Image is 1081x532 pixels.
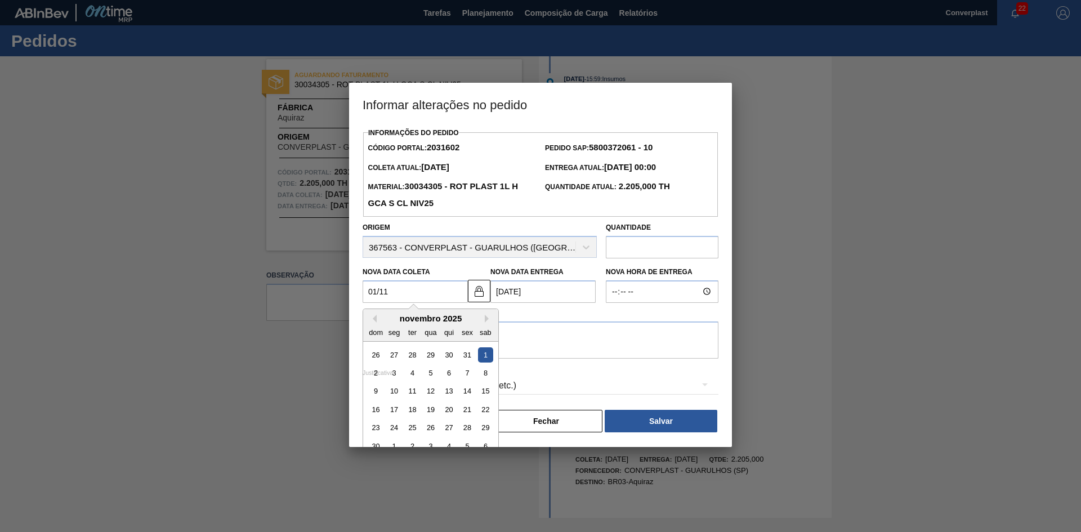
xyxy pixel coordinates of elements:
span: Entrega Atual: [545,164,656,172]
strong: [DATE] [421,162,449,172]
div: Choose terça-feira, 18 de novembro de 2025 [405,402,420,417]
div: Choose domingo, 23 de novembro de 2025 [368,420,383,435]
div: Choose quarta-feira, 19 de novembro de 2025 [423,402,438,417]
div: month 2025-11 [367,345,494,455]
div: Choose sexta-feira, 21 de novembro de 2025 [459,402,475,417]
div: Aquisição ABI (Preços, contratos, etc.) [363,370,718,401]
label: Quantidade [606,223,651,231]
div: Choose domingo, 2 de novembro de 2025 [368,365,383,381]
div: Choose segunda-feira, 3 de novembro de 2025 [387,365,402,381]
div: Choose segunda-feira, 1 de dezembro de 2025 [387,439,402,454]
div: Choose quinta-feira, 4 de dezembro de 2025 [441,439,457,454]
div: qua [423,324,438,339]
div: Choose domingo, 16 de novembro de 2025 [368,402,383,417]
div: Choose segunda-feira, 27 de outubro de 2025 [387,347,402,362]
label: Nova Data Entrega [490,268,564,276]
button: Salvar [605,410,717,432]
label: Origem [363,223,390,231]
label: Observação [363,306,718,322]
span: Quantidade Atual: [545,183,670,191]
div: seg [387,324,402,339]
label: Nova Hora de Entrega [606,264,718,280]
div: Choose segunda-feira, 17 de novembro de 2025 [387,402,402,417]
img: locked [472,284,486,298]
strong: 2031602 [427,142,459,152]
div: Choose terça-feira, 2 de dezembro de 2025 [405,439,420,454]
input: dd/mm/yyyy [490,280,596,303]
button: Previous Month [369,315,377,323]
div: Choose sexta-feira, 28 de novembro de 2025 [459,420,475,435]
div: Choose sábado, 29 de novembro de 2025 [478,420,493,435]
div: Choose terça-feira, 28 de outubro de 2025 [405,347,420,362]
div: Choose sexta-feira, 31 de outubro de 2025 [459,347,475,362]
div: Choose sábado, 6 de dezembro de 2025 [478,439,493,454]
strong: 30034305 - ROT PLAST 1L H GCA S CL NIV25 [368,181,518,208]
div: Choose domingo, 9 de novembro de 2025 [368,383,383,399]
div: Choose quinta-feira, 6 de novembro de 2025 [441,365,457,381]
div: Choose quarta-feira, 5 de novembro de 2025 [423,365,438,381]
div: Choose sexta-feira, 7 de novembro de 2025 [459,365,475,381]
div: Choose domingo, 30 de novembro de 2025 [368,439,383,454]
div: sex [459,324,475,339]
div: Choose sexta-feira, 14 de novembro de 2025 [459,383,475,399]
div: qui [441,324,457,339]
span: Coleta Atual: [368,164,449,172]
div: Choose sábado, 15 de novembro de 2025 [478,383,493,399]
strong: 5800372061 - 10 [589,142,653,152]
div: Choose domingo, 26 de outubro de 2025 [368,347,383,362]
button: Fechar [490,410,602,432]
div: Choose sábado, 8 de novembro de 2025 [478,365,493,381]
label: Nova Data Coleta [363,268,430,276]
div: Choose quarta-feira, 26 de novembro de 2025 [423,420,438,435]
div: sab [478,324,493,339]
input: dd/mm/yyyy [363,280,468,303]
strong: 2.205,000 TH [617,181,670,191]
div: Choose quinta-feira, 20 de novembro de 2025 [441,402,457,417]
span: Código Portal: [368,144,459,152]
div: Choose quarta-feira, 12 de novembro de 2025 [423,383,438,399]
h3: Informar alterações no pedido [349,83,732,126]
div: Choose quarta-feira, 3 de dezembro de 2025 [423,439,438,454]
div: dom [368,324,383,339]
div: Choose segunda-feira, 24 de novembro de 2025 [387,420,402,435]
div: Choose quinta-feira, 27 de novembro de 2025 [441,420,457,435]
div: ter [405,324,420,339]
div: Choose sábado, 22 de novembro de 2025 [478,402,493,417]
div: Choose quarta-feira, 29 de outubro de 2025 [423,347,438,362]
div: novembro 2025 [363,314,498,323]
strong: [DATE] 00:00 [604,162,656,172]
div: Choose sexta-feira, 5 de dezembro de 2025 [459,439,475,454]
button: locked [468,280,490,302]
div: Choose terça-feira, 11 de novembro de 2025 [405,383,420,399]
div: Choose sábado, 1 de novembro de 2025 [478,347,493,362]
div: Choose segunda-feira, 10 de novembro de 2025 [387,383,402,399]
div: Choose terça-feira, 4 de novembro de 2025 [405,365,420,381]
div: Choose quinta-feira, 13 de novembro de 2025 [441,383,457,399]
button: Next Month [485,315,493,323]
span: Material: [368,183,518,208]
div: Choose terça-feira, 25 de novembro de 2025 [405,420,420,435]
div: Choose quinta-feira, 30 de outubro de 2025 [441,347,457,362]
span: Pedido SAP: [545,144,653,152]
label: Informações do Pedido [368,129,459,137]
